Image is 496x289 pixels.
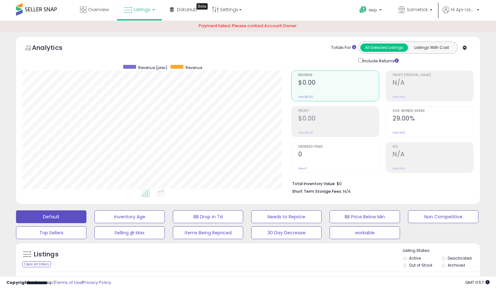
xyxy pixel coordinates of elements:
span: Listings [134,6,150,13]
p: Listing States: [403,248,480,254]
b: Short Term Storage Fees: [292,189,342,194]
strong: Copyright [6,279,30,285]
h5: Listings [34,250,59,259]
label: Deactivated [448,255,472,261]
span: ROI [393,145,473,149]
span: 2025-08-13 11:57 GMT [465,279,490,285]
button: All Selected Listings [360,43,408,52]
button: Selling @ Max [94,226,165,239]
div: seller snap | | [6,280,111,286]
button: Listings With Cost [408,43,455,52]
span: Revenue [186,65,202,70]
span: Revenue [298,74,379,77]
button: Default [16,210,86,223]
button: BB Price Below Min [330,210,400,223]
span: Profit [298,109,379,113]
button: workable [330,226,400,239]
i: Get Help [359,6,367,14]
div: Clear All Filters [22,261,51,267]
span: Overview [88,6,109,13]
span: Avg. Buybox Share [393,109,473,113]
h2: $0.00 [298,79,379,88]
button: Non Competitive [408,210,478,223]
span: Sametick [407,6,428,13]
span: N/A [343,188,351,194]
small: Prev: N/A [393,167,405,170]
span: Ordered Items [298,145,379,149]
button: Top Sellers [16,226,86,239]
h2: $0.00 [298,115,379,123]
small: Prev: N/A [393,95,405,99]
div: Tooltip anchor [196,3,208,10]
span: Profit [PERSON_NAME] [393,74,473,77]
a: Hi Api-User [443,6,479,21]
small: Prev: N/A [393,131,405,135]
div: Include Returns [354,57,406,64]
li: $0 [292,179,469,187]
small: Prev: $0.00 [298,131,313,135]
h2: 29.00% [393,115,473,123]
h2: 0 [298,151,379,159]
div: Totals For [331,45,356,51]
button: Items Being Repriced [173,226,243,239]
span: Help [369,7,377,13]
label: Active [409,255,421,261]
small: Prev: $0.00 [298,95,313,99]
span: Hi Api-User [451,6,475,13]
label: Archived [448,262,465,268]
h2: N/A [393,151,473,159]
span: Payment failed: Please contact Account Owner. [199,23,298,29]
h5: Analytics [32,43,75,54]
button: 30 Day Decrease [251,226,322,239]
a: Help [354,1,388,21]
button: Inventory Age [94,210,165,223]
label: Out of Stock [409,262,432,268]
button: BB Drop in 7d [173,210,243,223]
span: DataHub [177,6,197,13]
button: Needs to Reprice [251,210,322,223]
h2: N/A [393,79,473,88]
b: Total Inventory Value: [292,181,336,186]
span: Revenue (prev) [138,65,167,70]
small: Prev: 0 [298,167,307,170]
